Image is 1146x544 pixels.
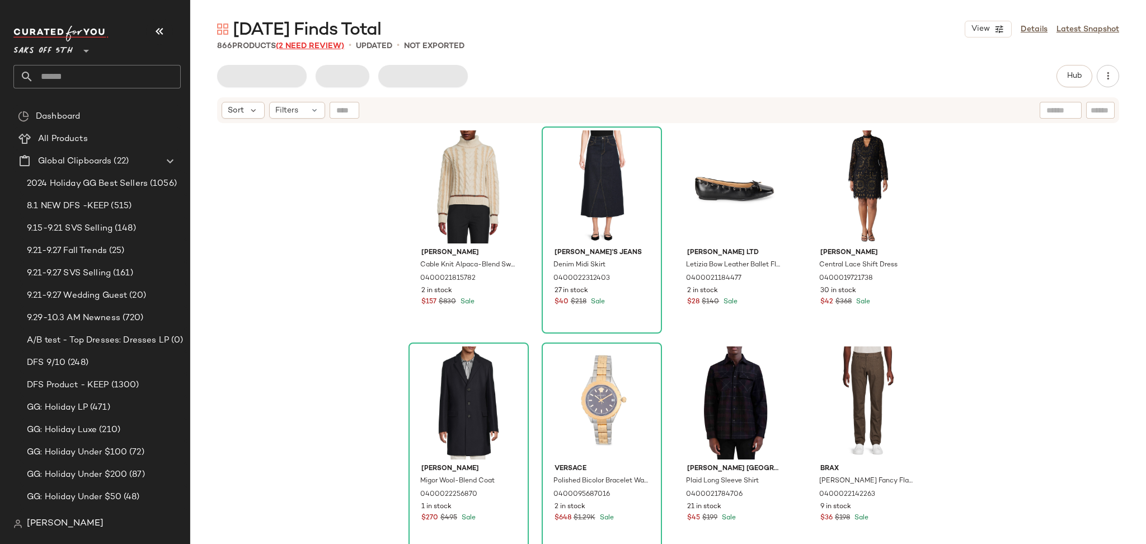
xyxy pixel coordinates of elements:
[27,468,127,481] span: GG: Holiday Under $200
[571,297,586,307] span: $218
[27,267,111,280] span: 9.21-9.27 SVS Selling
[148,177,177,190] span: (1056)
[233,19,381,41] span: [DATE] Finds Total
[574,513,595,523] span: $1.29K
[702,297,719,307] span: $140
[686,490,743,500] span: 0400021784706
[27,200,109,213] span: 8.1 NEW DFS -KEEP
[217,42,232,50] span: 866
[27,177,148,190] span: 2024 Holiday GG Best Sellers
[820,464,915,474] span: Brax
[819,260,898,270] span: Central Lace Shift Dress
[109,379,139,392] span: (1300)
[421,286,452,296] span: 2 in stock
[820,502,851,512] span: 9 in stock
[65,357,88,369] span: (248)
[965,21,1012,37] button: View
[120,312,144,325] span: (720)
[397,39,400,53] span: •
[555,248,649,258] span: [PERSON_NAME]'s Jeans
[686,274,741,284] span: 0400021184477
[169,334,183,347] span: (0)
[228,105,244,116] span: Sort
[702,513,717,523] span: $199
[412,130,525,243] img: 0400021815782_OFFWHITE
[420,260,515,270] span: Cable Knit Alpaca-Blend Sweater
[687,513,700,523] span: $45
[811,346,924,459] img: 0400022142263_ESPRESSO
[589,298,605,306] span: Sale
[553,476,648,486] span: Polished Bicolor Bracelet Watch
[721,298,738,306] span: Sale
[109,200,131,213] span: (515)
[421,297,436,307] span: $157
[420,274,476,284] span: 0400021815782
[820,286,856,296] span: 30 in stock
[404,40,464,52] p: Not Exported
[819,274,873,284] span: 0400019721738
[27,334,169,347] span: A/B test - Top Dresses: Dresses LP
[27,222,112,235] span: 9.15-9.21 SVS Selling
[819,476,914,486] span: [PERSON_NAME] Fancy Flannel Jeans
[686,260,781,270] span: Letizia Bow Leather Ballet Flats
[811,130,924,243] img: 0400019721738
[555,297,569,307] span: $40
[276,42,344,50] span: (2 Need Review)
[127,446,144,459] span: (72)
[111,267,133,280] span: (161)
[421,248,516,258] span: [PERSON_NAME]
[820,513,833,523] span: $36
[27,424,97,437] span: GG: Holiday Luxe
[555,286,588,296] span: 27 in stock
[13,519,22,528] img: svg%3e
[555,464,649,474] span: Versace
[88,401,110,414] span: (471)
[678,346,791,459] img: 0400021784706
[27,245,107,257] span: 9.21-9.27 Fall Trends
[107,245,125,257] span: (25)
[13,26,109,41] img: cfy_white_logo.C9jOOHJF.svg
[1021,24,1048,35] a: Details
[412,346,525,459] img: 0400022256870_DARKBLUE
[217,24,228,35] img: svg%3e
[598,514,614,522] span: Sale
[459,514,476,522] span: Sale
[13,38,73,58] span: Saks OFF 5TH
[555,502,585,512] span: 2 in stock
[819,490,875,500] span: 0400022142263
[421,513,438,523] span: $270
[356,40,392,52] p: updated
[553,260,605,270] span: Denim Midi Skirt
[18,111,29,122] img: svg%3e
[420,490,477,500] span: 0400022256870
[127,289,146,302] span: (20)
[27,357,65,369] span: DFS 9/10
[349,39,351,53] span: •
[546,130,658,243] img: 0400022312403_INDIGORINSE
[1056,65,1092,87] button: Hub
[687,248,782,258] span: [PERSON_NAME] LTD
[687,464,782,474] span: [PERSON_NAME] [GEOGRAPHIC_DATA]
[720,514,736,522] span: Sale
[121,491,140,504] span: (48)
[38,155,111,168] span: Global Clipboards
[420,476,495,486] span: Migor Wool-Blend Coat
[439,297,456,307] span: $830
[687,502,721,512] span: 21 in stock
[852,514,868,522] span: Sale
[458,298,475,306] span: Sale
[275,105,298,116] span: Filters
[687,286,718,296] span: 2 in stock
[687,297,699,307] span: $28
[835,297,852,307] span: $368
[854,298,870,306] span: Sale
[27,312,120,325] span: 9.29-10.3 AM Newness
[27,446,127,459] span: GG: Holiday Under $100
[553,490,610,500] span: 0400095687016
[686,476,759,486] span: Plaid Long Sleeve Shirt
[27,289,127,302] span: 9.21-9.27 Wedding Guest
[97,424,120,437] span: (210)
[27,401,88,414] span: GG: Holiday LP
[546,346,658,459] img: 0400095687016
[38,133,88,146] span: All Products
